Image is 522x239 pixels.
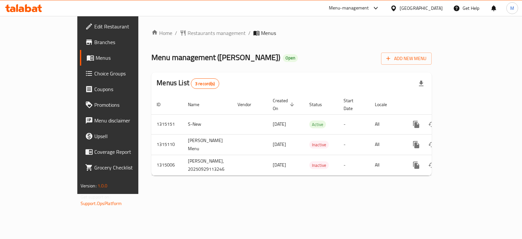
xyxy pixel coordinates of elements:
a: Menus [80,50,164,66]
div: Export file [413,76,429,91]
span: Edit Restaurant [94,23,159,30]
span: Promotions [94,101,159,109]
span: Restaurants management [188,29,246,37]
span: Locale [375,101,395,108]
div: Inactive [309,161,329,169]
span: Inactive [309,162,329,169]
td: All [370,155,403,175]
span: Menu management ( [PERSON_NAME] ) [151,50,280,65]
span: 3 record(s) [191,81,219,87]
button: Change Status [424,157,440,173]
a: Branches [80,34,164,50]
a: Upsell [80,128,164,144]
button: Change Status [424,137,440,152]
div: Open [283,54,298,62]
span: Coverage Report [94,148,159,156]
button: more [408,157,424,173]
a: Restaurants management [180,29,246,37]
a: Choice Groups [80,66,164,81]
span: Start Date [344,97,362,112]
span: Status [309,101,330,108]
td: 1315110 [151,134,183,155]
td: All [370,114,403,134]
span: Active [309,121,326,128]
span: Vendor [238,101,260,108]
span: Version: [81,182,97,190]
td: - [338,155,370,175]
nav: breadcrumb [151,29,432,37]
a: Support.OpsPlatform [81,199,122,208]
span: [DATE] [273,120,286,128]
td: - [338,114,370,134]
span: Open [283,55,298,61]
span: ID [157,101,169,108]
span: Choice Groups [94,70,159,77]
span: Grocery Checklist [94,164,159,171]
a: Coupons [80,81,164,97]
td: S-New [183,114,232,134]
a: Edit Restaurant [80,19,164,34]
button: more [408,117,424,132]
span: Get support on: [81,193,111,201]
li: / [248,29,251,37]
td: [PERSON_NAME] Menu [183,134,232,155]
span: Created On [273,97,296,112]
span: Inactive [309,141,329,149]
span: 1.0.0 [98,182,108,190]
span: M [510,5,514,12]
a: Menu disclaimer [80,113,164,128]
div: Menu-management [329,4,369,12]
span: Menu disclaimer [94,117,159,124]
span: Menus [261,29,276,37]
td: 1315151 [151,114,183,134]
div: [GEOGRAPHIC_DATA] [400,5,443,12]
a: Grocery Checklist [80,160,164,175]
th: Actions [403,95,476,115]
a: Promotions [80,97,164,113]
span: Add New Menu [386,55,426,63]
a: Coverage Report [80,144,164,160]
span: Menus [96,54,159,62]
span: Coupons [94,85,159,93]
span: [DATE] [273,161,286,169]
span: Name [188,101,208,108]
td: [PERSON_NAME], 20250929113246 [183,155,232,175]
h2: Menus List [157,78,219,89]
button: more [408,137,424,152]
table: enhanced table [151,95,476,176]
li: / [175,29,177,37]
span: [DATE] [273,140,286,149]
td: All [370,134,403,155]
div: Active [309,120,326,128]
span: Upsell [94,132,159,140]
button: Add New Menu [381,53,432,65]
div: Total records count [191,78,219,89]
button: Change Status [424,117,440,132]
span: Branches [94,38,159,46]
td: 1315006 [151,155,183,175]
td: - [338,134,370,155]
